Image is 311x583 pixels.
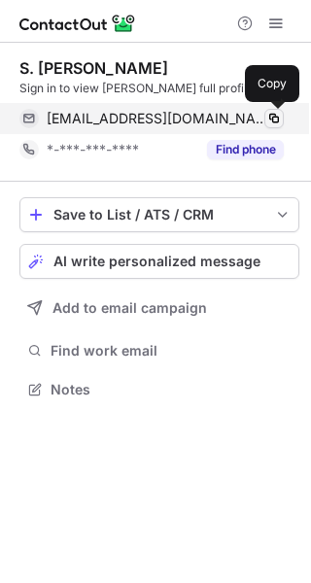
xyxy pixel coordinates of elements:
[19,80,299,97] div: Sign in to view [PERSON_NAME] full profile
[47,110,269,127] span: [EMAIL_ADDRESS][DOMAIN_NAME]
[207,140,284,159] button: Reveal Button
[53,254,260,269] span: AI write personalized message
[19,197,299,232] button: save-profile-one-click
[19,337,299,364] button: Find work email
[19,291,299,326] button: Add to email campaign
[19,12,136,35] img: ContactOut v5.3.10
[19,244,299,279] button: AI write personalized message
[52,300,207,316] span: Add to email campaign
[19,58,168,78] div: S. [PERSON_NAME]
[51,342,292,360] span: Find work email
[51,381,292,398] span: Notes
[53,207,265,223] div: Save to List / ATS / CRM
[19,376,299,403] button: Notes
